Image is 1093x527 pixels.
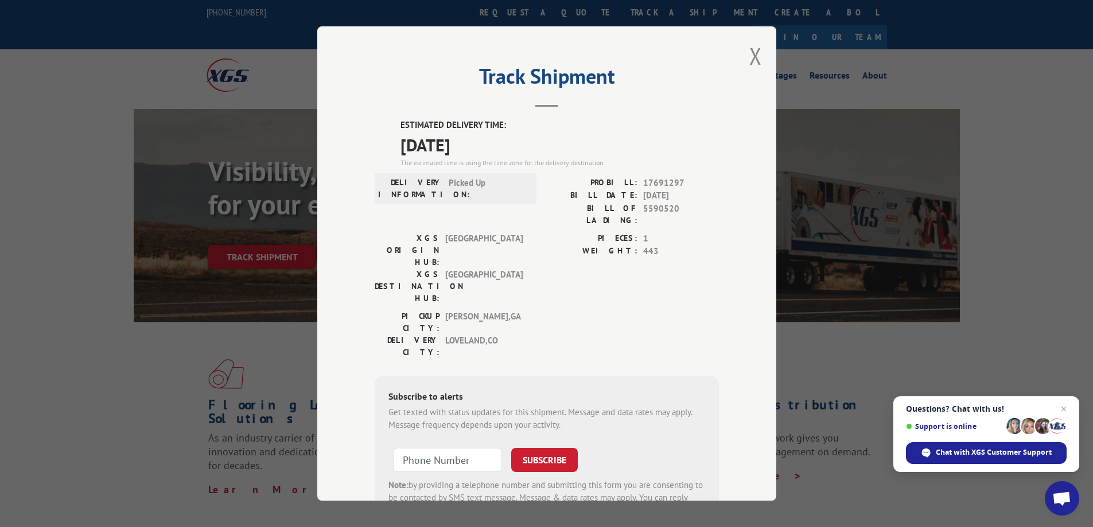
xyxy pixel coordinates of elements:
span: 5590520 [643,202,719,227]
span: Support is online [906,422,1002,431]
span: 17691297 [643,177,719,190]
label: DELIVERY CITY: [375,334,439,358]
span: [GEOGRAPHIC_DATA] [445,268,523,305]
label: BILL OF LADING: [547,202,637,227]
div: Chat with XGS Customer Support [906,442,1067,464]
span: [GEOGRAPHIC_DATA] [445,232,523,268]
span: Close chat [1057,402,1071,416]
div: Open chat [1045,481,1079,516]
input: Phone Number [393,448,502,472]
span: [DATE] [400,132,719,158]
span: 1 [643,232,719,245]
label: PICKUP CITY: [375,310,439,334]
label: PROBILL: [547,177,637,190]
span: Picked Up [449,177,526,201]
div: The estimated time is using the time zone for the delivery destination. [400,158,719,168]
button: Close modal [749,41,762,71]
span: Questions? Chat with us! [906,404,1067,413]
label: ESTIMATED DELIVERY TIME: [400,119,719,132]
span: LOVELAND , CO [445,334,523,358]
h2: Track Shipment [375,68,719,90]
label: XGS DESTINATION HUB: [375,268,439,305]
span: 443 [643,245,719,258]
label: PIECES: [547,232,637,245]
strong: Note: [388,479,409,490]
label: BILL DATE: [547,189,637,202]
span: [PERSON_NAME] , GA [445,310,523,334]
button: SUBSCRIBE [511,448,578,472]
span: [DATE] [643,189,719,202]
div: Subscribe to alerts [388,389,705,406]
span: Chat with XGS Customer Support [936,447,1052,458]
label: DELIVERY INFORMATION: [378,177,443,201]
div: by providing a telephone number and submitting this form you are consenting to be contacted by SM... [388,479,705,518]
label: WEIGHT: [547,245,637,258]
label: XGS ORIGIN HUB: [375,232,439,268]
div: Get texted with status updates for this shipment. Message and data rates may apply. Message frequ... [388,406,705,432]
